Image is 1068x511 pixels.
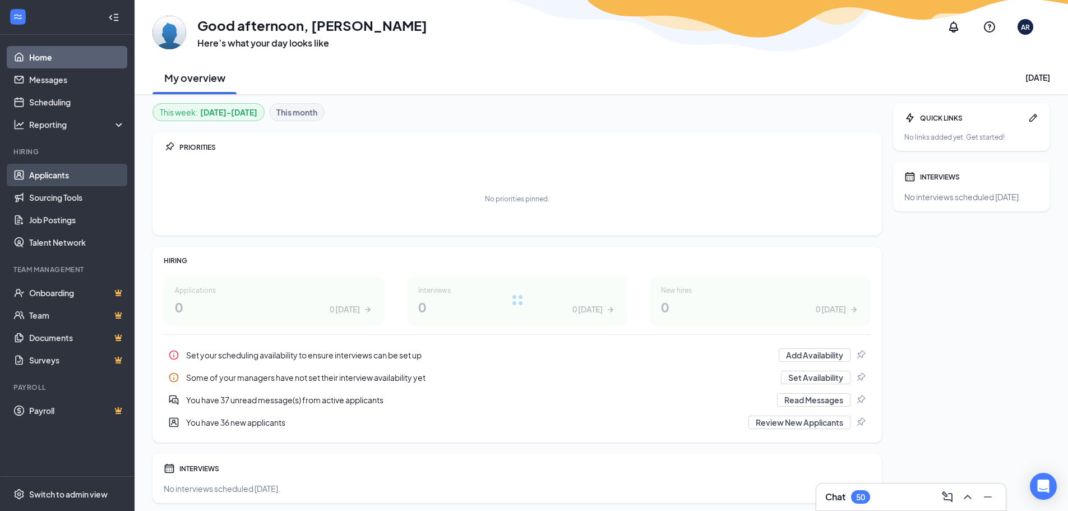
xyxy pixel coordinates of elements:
a: OnboardingCrown [29,282,125,304]
svg: Settings [13,489,25,500]
div: INTERVIEWS [920,172,1039,182]
svg: DoubleChatActive [168,394,179,406]
a: Applicants [29,164,125,186]
div: Open Intercom Messenger [1030,473,1057,500]
h3: Chat [825,491,845,503]
div: Some of your managers have not set their interview availability yet [186,372,774,383]
a: InfoSome of your managers have not set their interview availability yetSet AvailabilityPin [164,366,871,389]
div: INTERVIEWS [179,464,871,473]
svg: ChevronUp [961,490,974,504]
h3: Here’s what your day looks like [197,37,427,49]
div: Set your scheduling availability to ensure interviews can be set up [164,344,871,366]
div: This week : [160,106,257,118]
div: Reporting [29,119,126,130]
svg: Calendar [904,171,916,182]
h1: Good afternoon, [PERSON_NAME] [197,16,427,35]
svg: UserEntity [168,417,179,428]
svg: Analysis [13,119,25,130]
svg: Pin [855,394,866,406]
div: No links added yet. Get started! [904,132,1039,142]
div: PRIORITIES [179,142,871,152]
button: Set Availability [781,371,850,384]
svg: Minimize [981,490,995,504]
svg: Calendar [164,463,175,474]
svg: WorkstreamLogo [12,11,24,22]
div: Some of your managers have not set their interview availability yet [164,366,871,389]
div: 50 [856,492,865,502]
div: Hiring [13,147,123,156]
a: InfoSet your scheduling availability to ensure interviews can be set upAdd AvailabilityPin [164,344,871,366]
svg: QuestionInfo [983,20,996,34]
a: Talent Network [29,231,125,254]
div: Team Management [13,265,123,274]
button: Review New Applicants [748,416,850,429]
b: [DATE] - [DATE] [200,106,257,118]
a: DocumentsCrown [29,326,125,349]
svg: Pin [164,141,175,153]
svg: Pin [855,372,866,383]
div: You have 36 new applicants [164,411,871,434]
div: No priorities pinned. [485,194,549,204]
a: Messages [29,68,125,91]
svg: Pin [855,417,866,428]
div: You have 37 unread message(s) from active applicants [164,389,871,411]
button: Add Availability [779,348,850,362]
svg: Collapse [108,12,119,23]
button: ComposeMessage [938,488,956,506]
div: No interviews scheduled [DATE]. [164,483,871,494]
h2: My overview [164,71,225,85]
div: Set your scheduling availability to ensure interviews can be set up [186,349,772,361]
div: Switch to admin view [29,489,108,500]
div: You have 36 new applicants [186,417,742,428]
div: [DATE] [1025,72,1050,83]
button: ChevronUp [959,488,977,506]
svg: Bolt [904,112,916,123]
a: SurveysCrown [29,349,125,371]
button: Minimize [979,488,997,506]
button: Read Messages [777,393,850,407]
div: AR [1021,22,1030,32]
div: Payroll [13,383,123,392]
a: Job Postings [29,209,125,231]
a: UserEntityYou have 36 new applicantsReview New ApplicantsPin [164,411,871,434]
svg: Notifications [947,20,960,34]
a: Sourcing Tools [29,186,125,209]
svg: Pin [855,349,866,361]
img: Amanda Rivera [152,16,186,49]
svg: Pen [1028,112,1039,123]
a: Scheduling [29,91,125,113]
div: You have 37 unread message(s) from active applicants [186,394,770,406]
div: No interviews scheduled [DATE]. [904,191,1039,202]
a: Home [29,46,125,68]
div: QUICK LINKS [920,113,1023,123]
svg: Info [168,349,179,361]
a: TeamCrown [29,304,125,326]
a: PayrollCrown [29,399,125,422]
div: HIRING [164,256,871,265]
svg: ComposeMessage [941,490,954,504]
a: DoubleChatActiveYou have 37 unread message(s) from active applicantsRead MessagesPin [164,389,871,411]
svg: Info [168,372,179,383]
b: This month [276,106,317,118]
